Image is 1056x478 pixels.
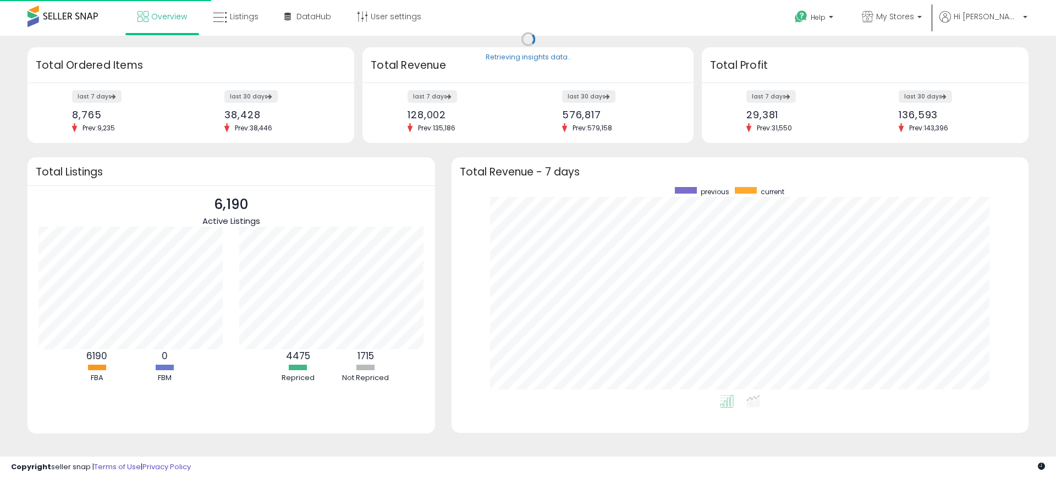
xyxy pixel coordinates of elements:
[751,123,798,133] span: Prev: 31,550
[86,349,107,362] b: 6190
[286,349,310,362] b: 4475
[761,187,784,196] span: current
[202,194,260,215] p: 6,190
[162,349,168,362] b: 0
[567,123,618,133] span: Prev: 579,158
[746,109,857,120] div: 29,381
[11,461,51,472] strong: Copyright
[371,58,685,73] h3: Total Revenue
[899,109,1009,120] div: 136,593
[408,90,457,103] label: last 7 days
[224,109,335,120] div: 38,428
[562,90,615,103] label: last 30 days
[333,373,399,383] div: Not Repriced
[72,109,183,120] div: 8,765
[710,58,1020,73] h3: Total Profit
[701,187,729,196] span: previous
[408,109,520,120] div: 128,002
[11,462,191,472] div: seller snap | |
[746,90,796,103] label: last 7 days
[899,90,952,103] label: last 30 days
[265,373,331,383] div: Repriced
[36,168,427,176] h3: Total Listings
[230,11,258,22] span: Listings
[486,53,571,63] div: Retrieving insights data..
[358,349,374,362] b: 1715
[460,168,1020,176] h3: Total Revenue - 7 days
[224,90,278,103] label: last 30 days
[811,13,826,22] span: Help
[229,123,278,133] span: Prev: 38,446
[202,215,260,227] span: Active Listings
[794,10,808,24] i: Get Help
[296,11,331,22] span: DataHub
[151,11,187,22] span: Overview
[786,2,844,36] a: Help
[413,123,461,133] span: Prev: 135,186
[142,461,191,472] a: Privacy Policy
[954,11,1020,22] span: Hi [PERSON_NAME]
[939,11,1027,36] a: Hi [PERSON_NAME]
[94,461,141,472] a: Terms of Use
[876,11,914,22] span: My Stores
[72,90,122,103] label: last 7 days
[77,123,120,133] span: Prev: 9,235
[131,373,197,383] div: FBM
[36,58,346,73] h3: Total Ordered Items
[64,373,130,383] div: FBA
[904,123,954,133] span: Prev: 143,396
[562,109,674,120] div: 576,817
